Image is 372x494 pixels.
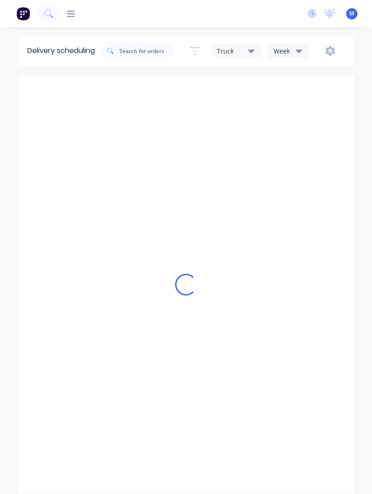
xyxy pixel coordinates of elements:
[18,36,101,65] div: Delivery scheduling
[212,44,262,58] button: Truck
[217,46,251,56] div: Truck
[16,7,30,20] img: Factory
[269,43,309,59] button: Week
[274,46,300,56] div: Week
[349,10,354,18] span: M
[119,42,174,60] input: Search for orders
